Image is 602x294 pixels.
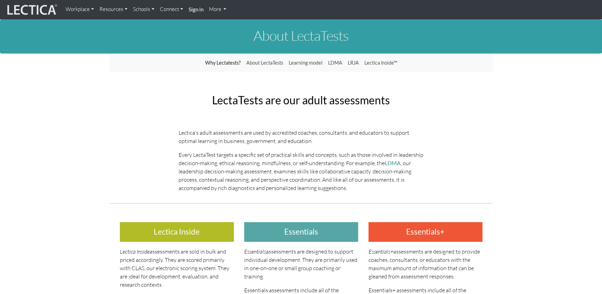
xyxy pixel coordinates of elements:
p: assessments are designed to support individual development. They are primarily used in one-on-one... [244,247,358,281]
a: Why Lectatests? [202,56,243,69]
p: assessments are sold in bulk and priced accordingly. They are scored primarily with CLAS, our ele... [120,247,234,289]
h3: Lectica Inside [120,222,234,242]
a: LDMA [385,160,401,166]
img: lecticalive [6,3,57,16]
em: Essentials [244,248,266,255]
a: More [206,3,229,16]
p: Lectica's adult assessments are used by accredited coaches, consultants, and educators to support... [179,129,424,145]
strong: Sign in [189,6,203,12]
em: Lectica Inside [120,248,150,255]
p: Every LectaTest targets a specific set of practical skills and concepts, such as those involved i... [179,151,424,192]
a: About LectaTests [243,56,286,69]
a: Workplace [63,3,97,16]
h2: LectaTests are our adult assessments [179,94,424,106]
a: Sign in [186,3,206,17]
a: Resources [97,3,130,16]
a: Connect [157,3,186,16]
h3: Essentials [244,222,358,242]
a: Learning model [286,56,325,69]
a: LDMA [325,56,345,69]
h3: Essentials+ [369,222,482,242]
a: Schools [130,3,157,16]
p: assessments are designed to provide coaches, consultants, or educators with the maximum amount of... [369,247,482,281]
a: LRJA [345,56,362,69]
em: Essentials+ [369,248,393,255]
h1: About LectaTests [109,28,493,43]
a: Lectica Inside™ [362,56,400,69]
